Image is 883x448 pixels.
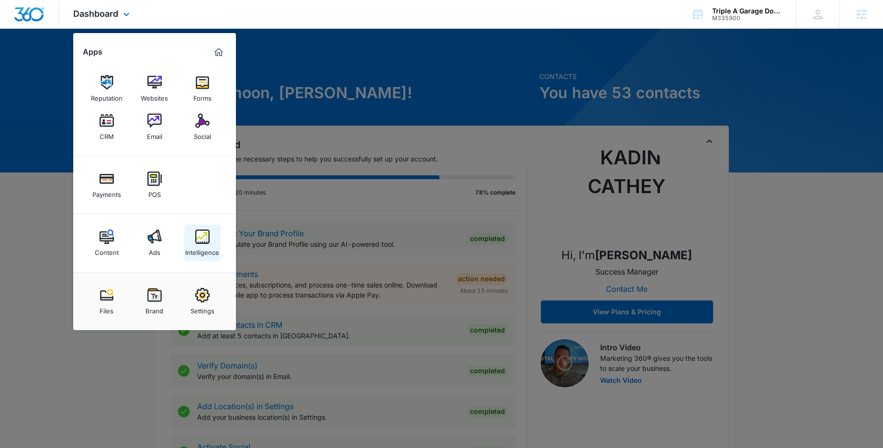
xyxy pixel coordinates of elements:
[136,70,173,107] a: Websites
[89,70,125,107] a: Reputation
[15,25,23,33] img: website_grey.svg
[73,9,118,19] span: Dashboard
[136,225,173,261] a: Ads
[89,225,125,261] a: Content
[106,57,161,63] div: Keywords by Traffic
[15,15,23,23] img: logo_orange.svg
[194,128,211,140] div: Social
[26,56,34,63] img: tab_domain_overview_orange.svg
[83,47,102,57] h2: Apps
[89,167,125,203] a: Payments
[27,15,47,23] div: v 4.0.25
[136,283,173,320] a: Brand
[148,186,161,198] div: POS
[95,244,119,256] div: Content
[184,109,221,145] a: Social
[89,109,125,145] a: CRM
[184,70,221,107] a: Forms
[100,302,113,315] div: Files
[141,90,168,102] div: Websites
[184,283,221,320] a: Settings
[36,57,86,63] div: Domain Overview
[145,302,163,315] div: Brand
[25,25,105,33] div: Domain: [DOMAIN_NAME]
[136,167,173,203] a: POS
[89,283,125,320] a: Files
[193,90,212,102] div: Forms
[92,186,121,198] div: Payments
[185,244,219,256] div: Intelligence
[91,90,123,102] div: Reputation
[136,109,173,145] a: Email
[100,128,114,140] div: CRM
[147,128,162,140] div: Email
[184,225,221,261] a: Intelligence
[712,7,782,15] div: account name
[712,15,782,22] div: account id
[95,56,103,63] img: tab_keywords_by_traffic_grey.svg
[190,302,214,315] div: Settings
[149,244,160,256] div: Ads
[211,45,226,60] a: Marketing 360® Dashboard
